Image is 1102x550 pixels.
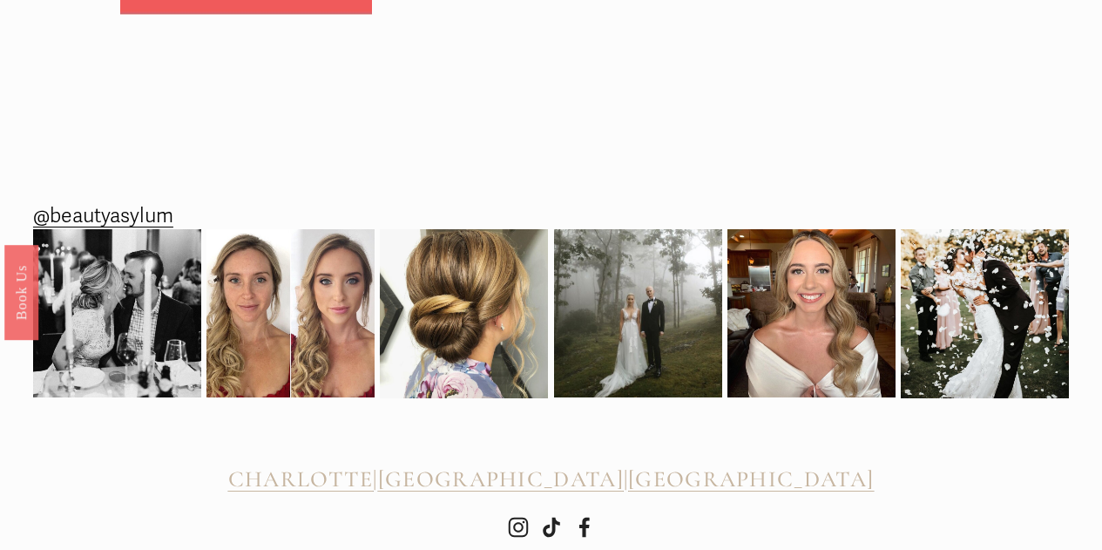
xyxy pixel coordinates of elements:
img: It&rsquo;s been a while since we&rsquo;ve shared a before and after! Subtle makeup &amp; romantic... [206,229,375,397]
span: | [624,465,628,492]
a: [GEOGRAPHIC_DATA] [378,466,624,492]
a: TikTok [541,517,562,538]
img: Going into the wedding weekend with some bridal inspo for ya! 💫 @beautyasylum_charlotte #beautyas... [727,229,896,397]
img: So much pretty from this weekend! Here&rsquo;s one from @beautyasylum_charlotte #beautyasylum @up... [380,214,548,413]
a: [GEOGRAPHIC_DATA] [628,466,874,492]
a: CHARLOTTE [228,466,374,492]
a: Facebook [574,517,595,538]
span: [GEOGRAPHIC_DATA] [378,465,624,492]
a: Book Us [4,244,38,339]
img: Rehearsal dinner vibes from Raleigh, NC. We added a subtle braid at the top before we created her... [33,229,201,397]
a: Instagram [508,517,529,538]
img: Picture perfect 💫 @beautyasylum_charlotte @apryl_naylor_makeup #beautyasylum_apryl @uptownfunkyou... [554,229,722,397]
span: | [373,465,377,492]
img: 2020 didn&rsquo;t stop this wedding celebration! 🎊😍🎉 @beautyasylum_atlanta #beautyasylum @bridal_... [901,208,1069,418]
span: [GEOGRAPHIC_DATA] [628,465,874,492]
a: @beautyasylum [33,198,173,234]
span: CHARLOTTE [228,465,374,492]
